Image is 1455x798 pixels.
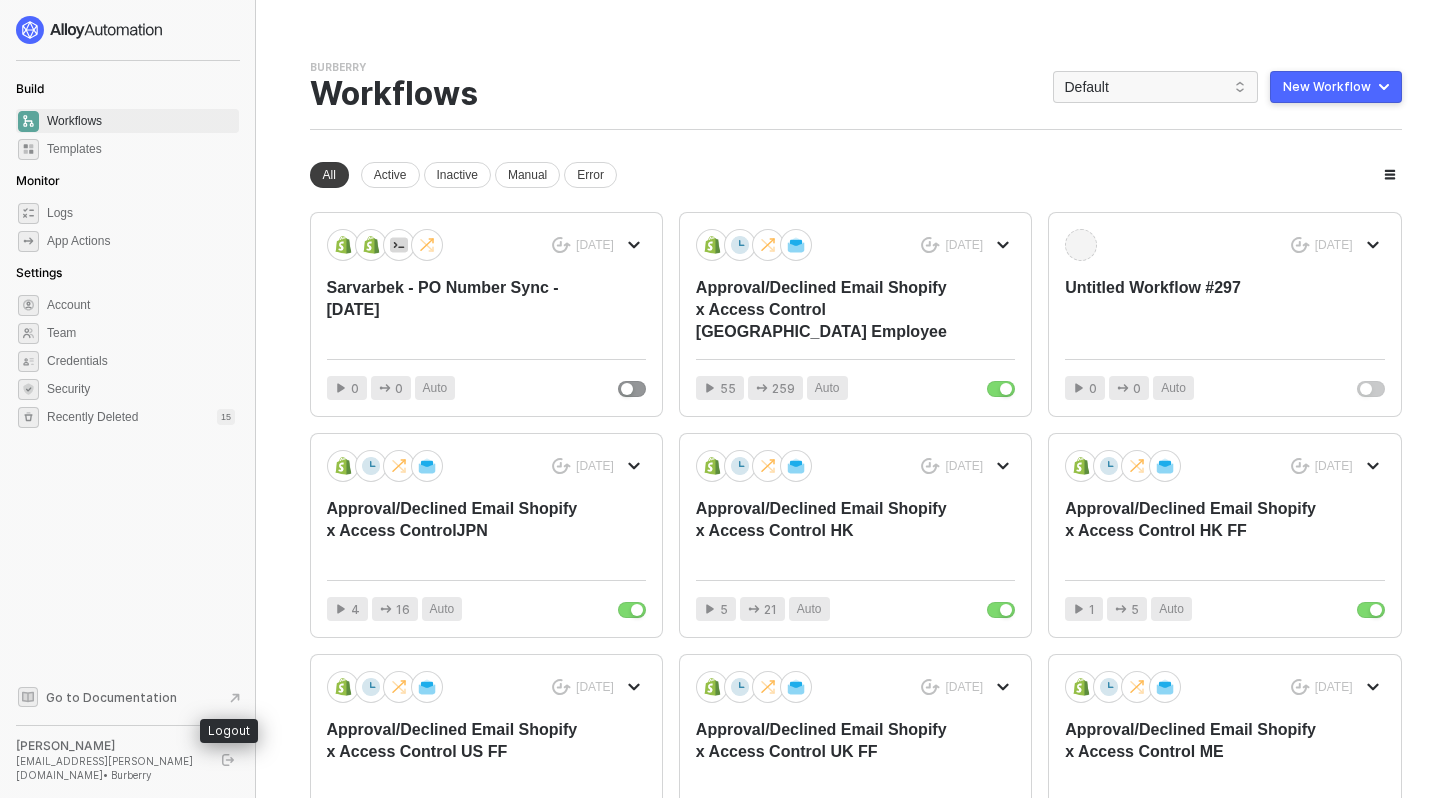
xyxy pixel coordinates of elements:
div: Error [564,162,617,188]
img: icon [1072,457,1090,475]
span: 21 [764,600,777,619]
div: Approval/Declined Email Shopify x Access Control ME [1065,719,1320,785]
div: [DATE] [1315,237,1353,254]
span: Auto [430,600,455,619]
span: Auto [1161,379,1186,398]
div: [DATE] [576,679,614,696]
span: icon-success-page [552,237,571,254]
img: icon [759,457,777,475]
div: Logout [200,719,258,743]
span: credentials [18,351,39,372]
img: icon [787,457,805,475]
div: All [310,162,349,188]
span: icon-app-actions [756,382,768,394]
div: [DATE] [1315,679,1353,696]
span: 4 [351,600,360,619]
span: icon-success-page [921,458,940,475]
div: App Actions [47,233,110,250]
img: icon [703,457,721,475]
span: icon-arrow-down [1367,681,1379,693]
span: team [18,323,39,344]
div: Workflows [310,75,478,113]
span: icon-success-page [1291,458,1310,475]
span: Auto [815,379,840,398]
img: icon [703,236,721,254]
img: icon [703,678,721,696]
span: logout [222,754,234,766]
span: Team [47,321,235,345]
div: Approval/Declined Email Shopify x Access Control UK FF [696,719,951,785]
div: [DATE] [576,458,614,475]
img: icon [390,678,408,696]
a: logo [16,16,239,44]
span: icon-success-page [1291,679,1310,696]
span: Templates [47,137,235,161]
span: Go to Documentation [46,689,177,706]
span: icon-app-actions [379,382,391,394]
a: Knowledge Base [16,685,240,709]
span: icon-app-actions [1117,382,1129,394]
span: Workflows [47,109,235,133]
img: icon [1128,678,1146,696]
img: icon [1156,457,1174,475]
span: 16 [396,600,410,619]
span: icon-logs [18,203,39,224]
span: icon-arrow-down [628,460,640,472]
span: dashboard [18,111,39,132]
div: New Workflow [1283,79,1371,95]
span: Credentials [47,349,235,373]
img: icon [362,236,380,254]
span: icon-arrow-down [997,681,1009,693]
div: 15 [217,409,235,425]
span: 1 [1089,600,1095,619]
img: icon [418,236,436,254]
img: icon [334,457,352,475]
div: Active [361,162,420,188]
span: documentation [18,687,38,707]
div: Approval/Declined Email Shopify x Access Control US FF [327,719,582,785]
img: icon [731,236,749,254]
span: settings [18,295,39,316]
div: [DATE] [576,237,614,254]
span: Build [16,81,44,96]
span: 0 [351,379,359,398]
div: Sarvarbek - PO Number Sync - [DATE] [327,277,582,343]
span: icon-success-page [921,237,940,254]
span: Auto [1159,600,1184,619]
img: icon [362,678,380,696]
img: icon [362,457,380,475]
img: icon [390,236,408,254]
div: [EMAIL_ADDRESS][PERSON_NAME][DOMAIN_NAME] • Burberry [16,754,204,782]
span: 5 [720,600,728,619]
span: 0 [395,379,403,398]
img: logo [16,16,164,44]
span: Monitor [16,173,60,188]
div: [PERSON_NAME] [16,738,204,754]
div: [DATE] [945,458,983,475]
span: icon-success-page [1291,237,1310,254]
img: icon [334,678,352,696]
span: icon-app-actions [1115,603,1127,615]
img: icon [1128,457,1146,475]
span: icon-arrow-down [997,460,1009,472]
span: Security [47,377,235,401]
span: icon-success-page [552,458,571,475]
span: 5 [1131,600,1139,619]
span: 55 [720,379,736,398]
img: icon [334,236,352,254]
span: icon-app-actions [380,603,392,615]
span: Auto [423,379,448,398]
img: icon [1100,457,1118,475]
div: Approval/Declined Email Shopify x Access ControlJPN [327,498,582,564]
span: icon-success-page [552,679,571,696]
span: icon-arrow-down [1367,460,1379,472]
div: Burberry [310,60,366,75]
img: icon [759,678,777,696]
img: icon [1072,678,1090,696]
span: icon-arrow-down [997,239,1009,251]
img: icon [787,236,805,254]
span: Settings [16,265,62,280]
div: Approval/Declined Email Shopify x Access Control HK FF [1065,498,1320,564]
img: icon [390,457,408,475]
div: Approval/Declined Email Shopify x Access Control HK [696,498,951,564]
